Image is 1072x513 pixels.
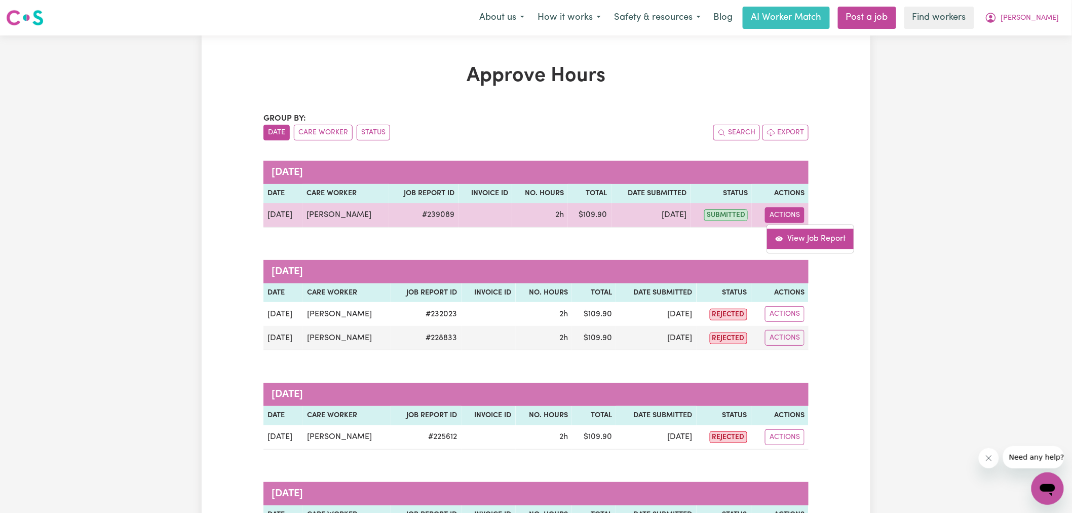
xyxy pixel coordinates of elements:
caption: [DATE] [263,482,809,505]
iframe: Button to launch messaging window [1031,472,1064,505]
a: Careseekers logo [6,6,44,29]
a: AI Worker Match [743,7,830,29]
span: Group by: [263,115,306,123]
span: rejected [710,309,747,320]
td: [DATE] [616,326,697,350]
th: Status [697,406,751,425]
button: Actions [765,306,805,322]
th: Total [572,283,616,303]
th: No. Hours [516,406,572,425]
button: Search [713,125,760,140]
button: Export [762,125,809,140]
iframe: Close message [979,448,999,468]
th: Care worker [302,184,389,203]
td: [DATE] [263,203,302,228]
button: Actions [765,429,805,445]
th: Status [691,184,752,203]
button: My Account [978,7,1066,28]
caption: [DATE] [263,260,809,283]
th: Job Report ID [389,184,459,203]
td: [DATE] [263,425,303,450]
th: Date Submitted [616,283,697,303]
th: Date Submitted [616,406,697,425]
span: submitted [704,209,748,221]
th: Invoice ID [462,283,516,303]
button: sort invoices by paid status [357,125,390,140]
td: [DATE] [616,302,697,326]
span: 2 hours [555,211,564,219]
th: Status [697,283,751,303]
span: rejected [710,431,747,443]
button: Actions [765,207,805,223]
button: About us [473,7,531,28]
caption: [DATE] [263,383,809,406]
button: sort invoices by care worker [294,125,353,140]
span: 2 hours [559,334,568,342]
th: Date [263,283,303,303]
button: Safety & resources [607,7,707,28]
button: How it works [531,7,607,28]
span: [PERSON_NAME] [1001,13,1059,24]
th: Invoice ID [462,406,516,425]
td: [DATE] [263,326,303,350]
a: View job report 239089 [768,229,854,249]
th: Job Report ID [391,406,461,425]
td: # 239089 [389,203,459,228]
th: Actions [752,184,809,203]
div: Actions [767,224,855,253]
a: Find workers [904,7,974,29]
th: Care worker [303,406,391,425]
td: $ 109.90 [572,326,616,350]
td: # 225612 [391,425,461,450]
th: Care worker [303,283,391,303]
td: [PERSON_NAME] [302,203,389,228]
th: Invoice ID [459,184,513,203]
button: Actions [765,330,805,346]
td: [DATE] [263,302,303,326]
td: # 232023 [391,302,461,326]
iframe: Message from company [1003,446,1064,468]
a: Blog [707,7,739,29]
img: Careseekers logo [6,9,44,27]
th: Job Report ID [391,283,461,303]
button: sort invoices by date [263,125,290,140]
th: Total [568,184,611,203]
td: [DATE] [616,425,697,450]
td: [PERSON_NAME] [303,326,391,350]
td: [PERSON_NAME] [303,302,391,326]
td: [PERSON_NAME] [303,425,391,450]
th: Date [263,406,303,425]
td: $ 109.90 [572,425,616,450]
h1: Approve Hours [263,64,809,88]
a: Post a job [838,7,896,29]
td: $ 109.90 [568,203,611,228]
span: rejected [710,333,747,344]
th: Total [572,406,616,425]
span: 2 hours [559,433,568,441]
span: Need any help? [6,7,61,15]
span: 2 hours [559,310,568,318]
th: No. Hours [516,283,572,303]
th: Date Submitted [611,184,691,203]
td: # 228833 [391,326,461,350]
td: $ 109.90 [572,302,616,326]
caption: [DATE] [263,161,809,184]
th: Actions [751,406,809,425]
th: No. Hours [512,184,568,203]
th: Actions [751,283,809,303]
td: [DATE] [611,203,691,228]
th: Date [263,184,302,203]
